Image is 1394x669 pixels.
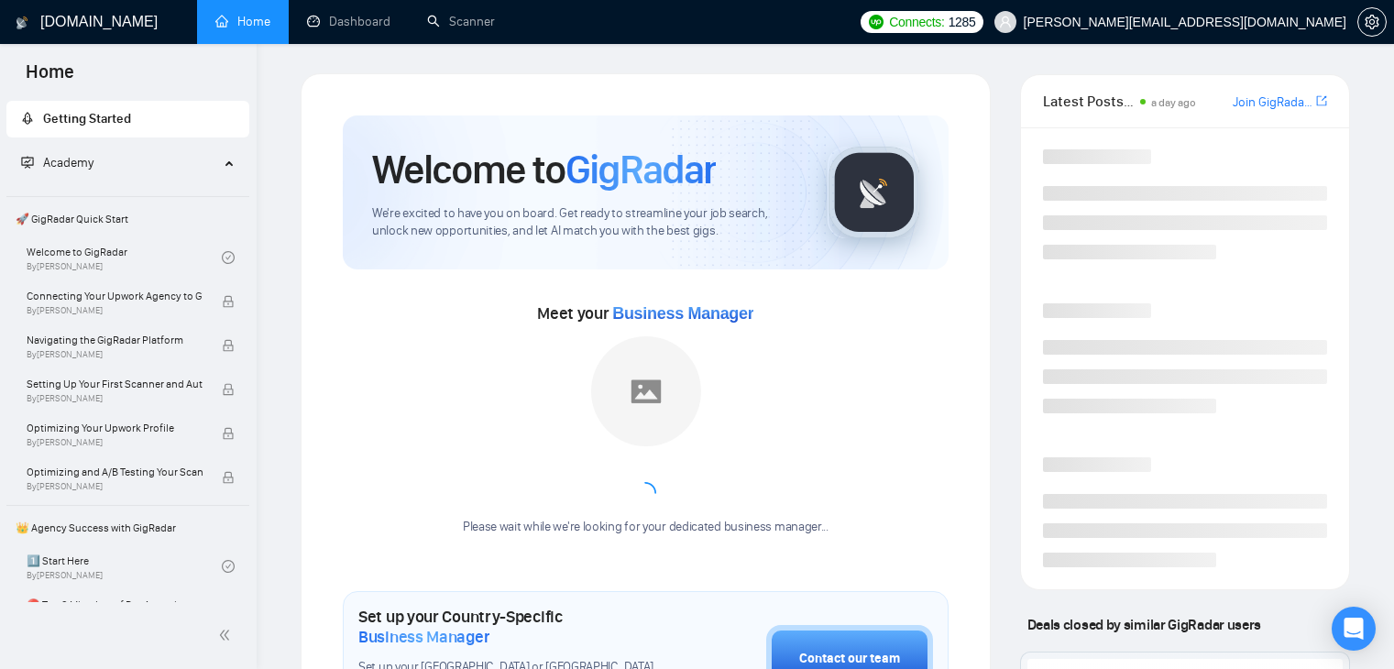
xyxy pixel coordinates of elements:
a: Welcome to GigRadarBy[PERSON_NAME] [27,237,222,278]
span: double-left [218,626,236,644]
div: Open Intercom Messenger [1332,607,1376,651]
span: Connects: [889,12,944,32]
span: a day ago [1151,96,1196,109]
span: By [PERSON_NAME] [27,349,203,360]
span: Getting Started [43,111,131,126]
span: user [999,16,1012,28]
span: GigRadar [565,145,716,194]
span: Meet your [537,303,753,324]
span: fund-projection-screen [21,156,34,169]
span: Business Manager [358,627,489,647]
span: Home [11,59,89,97]
button: setting [1357,7,1387,37]
img: gigradar-logo.png [829,147,920,238]
span: export [1316,93,1327,108]
a: homeHome [215,14,270,29]
span: check-circle [222,560,235,573]
span: 👑 Agency Success with GigRadar [8,510,247,546]
span: Academy [43,155,93,170]
span: lock [222,339,235,352]
a: setting [1357,15,1387,29]
span: check-circle [222,251,235,264]
span: lock [222,471,235,484]
span: By [PERSON_NAME] [27,437,203,448]
a: Join GigRadar Slack Community [1233,93,1312,113]
span: Connecting Your Upwork Agency to GigRadar [27,287,203,305]
span: lock [222,427,235,440]
div: Please wait while we're looking for your dedicated business manager... [452,519,840,536]
div: Contact our team [799,649,900,669]
span: Latest Posts from the GigRadar Community [1043,90,1135,113]
span: Navigating the GigRadar Platform [27,331,203,349]
span: By [PERSON_NAME] [27,481,203,492]
img: placeholder.png [591,336,701,446]
span: ⛔ Top 3 Mistakes of Pro Agencies [27,596,203,614]
span: Business Manager [612,304,753,323]
span: lock [222,295,235,308]
span: By [PERSON_NAME] [27,305,203,316]
span: Optimizing Your Upwork Profile [27,419,203,437]
a: searchScanner [427,14,495,29]
span: Academy [21,155,93,170]
span: Optimizing and A/B Testing Your Scanner for Better Results [27,463,203,481]
a: dashboardDashboard [307,14,390,29]
span: setting [1358,15,1386,29]
span: Deals closed by similar GigRadar users [1020,609,1268,641]
span: 1285 [949,12,976,32]
h1: Set up your Country-Specific [358,607,675,647]
span: loading [633,481,657,505]
img: upwork-logo.png [869,15,884,29]
span: lock [222,383,235,396]
h1: Welcome to [372,145,716,194]
span: rocket [21,112,34,125]
span: Setting Up Your First Scanner and Auto-Bidder [27,375,203,393]
img: logo [16,8,28,38]
span: By [PERSON_NAME] [27,393,203,404]
a: 1️⃣ Start HereBy[PERSON_NAME] [27,546,222,587]
a: export [1316,93,1327,110]
span: 🚀 GigRadar Quick Start [8,201,247,237]
li: Getting Started [6,101,249,137]
span: We're excited to have you on board. Get ready to streamline your job search, unlock new opportuni... [372,205,798,240]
